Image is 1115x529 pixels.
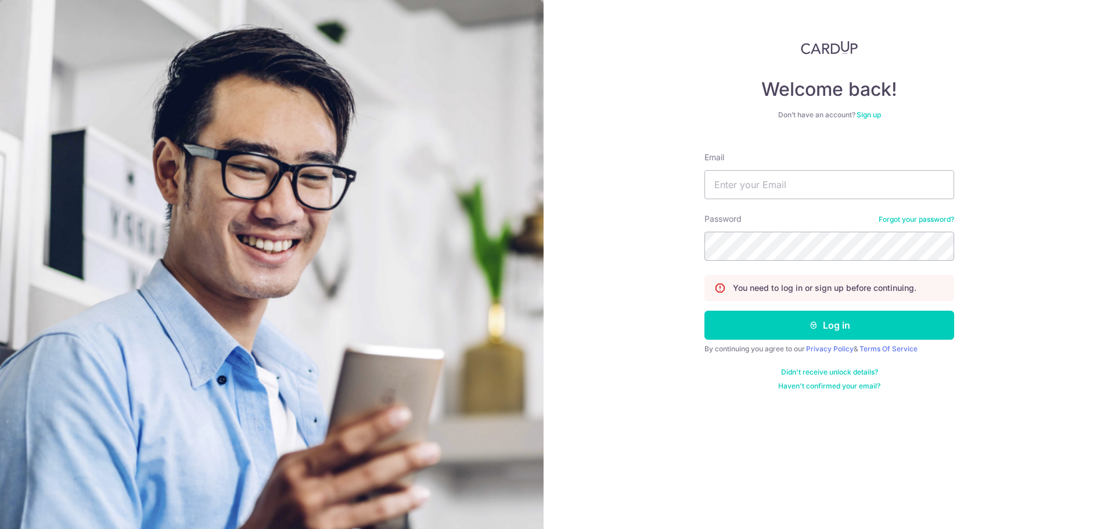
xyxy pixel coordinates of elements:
h4: Welcome back! [704,78,954,101]
button: Log in [704,311,954,340]
a: Sign up [857,110,881,119]
a: Forgot your password? [879,215,954,224]
div: By continuing you agree to our & [704,344,954,354]
a: Haven't confirmed your email? [778,382,880,391]
img: CardUp Logo [801,41,858,55]
a: Privacy Policy [806,344,854,353]
input: Enter your Email [704,170,954,199]
p: You need to log in or sign up before continuing. [733,282,916,294]
label: Email [704,152,724,163]
a: Terms Of Service [859,344,918,353]
div: Don’t have an account? [704,110,954,120]
label: Password [704,213,742,225]
a: Didn't receive unlock details? [781,368,878,377]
